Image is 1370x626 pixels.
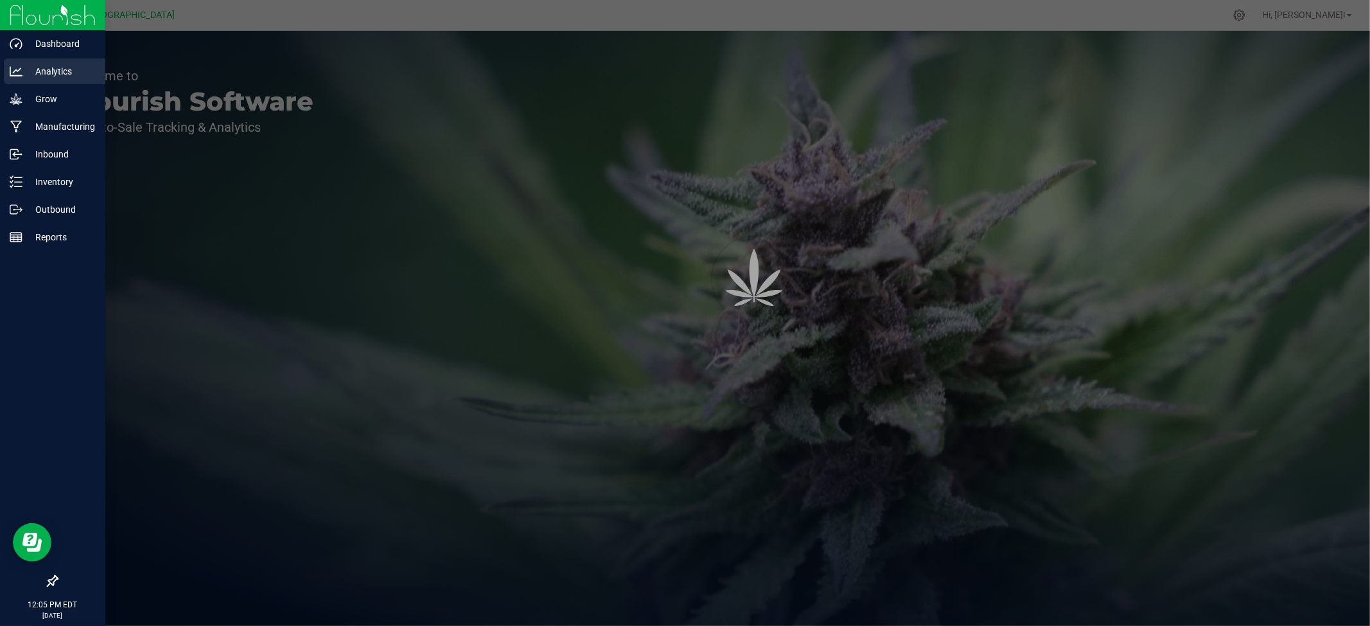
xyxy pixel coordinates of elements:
[22,229,100,245] p: Reports
[10,175,22,188] inline-svg: Inventory
[6,611,100,620] p: [DATE]
[10,120,22,133] inline-svg: Manufacturing
[22,91,100,107] p: Grow
[22,202,100,217] p: Outbound
[10,37,22,50] inline-svg: Dashboard
[6,599,100,611] p: 12:05 PM EDT
[22,64,100,79] p: Analytics
[22,119,100,134] p: Manufacturing
[13,523,51,562] iframe: Resource center
[10,93,22,105] inline-svg: Grow
[22,174,100,190] p: Inventory
[22,147,100,162] p: Inbound
[10,65,22,78] inline-svg: Analytics
[10,231,22,244] inline-svg: Reports
[22,36,100,51] p: Dashboard
[10,148,22,161] inline-svg: Inbound
[10,203,22,216] inline-svg: Outbound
